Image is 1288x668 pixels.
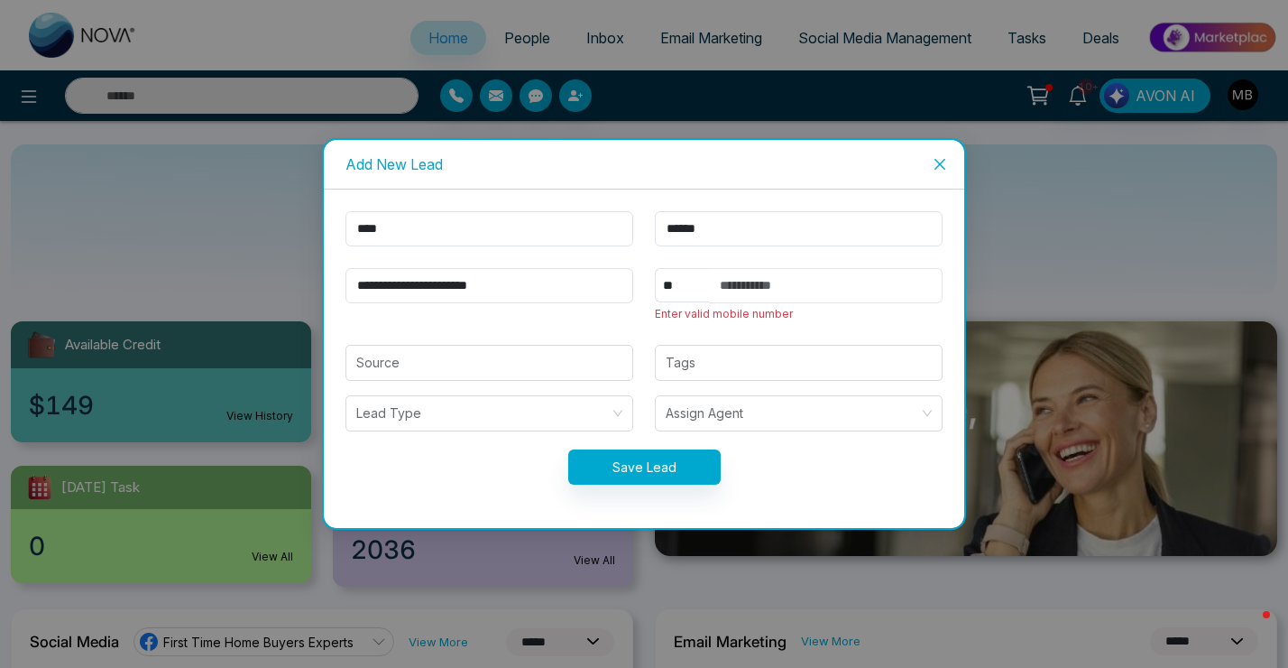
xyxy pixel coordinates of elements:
button: Close [915,140,964,189]
div: Add New Lead [345,154,943,174]
span: Enter valid mobile number [655,307,793,320]
span: close [933,157,947,172]
button: Save Lead [568,450,721,485]
iframe: Intercom live chat [1227,607,1270,650]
